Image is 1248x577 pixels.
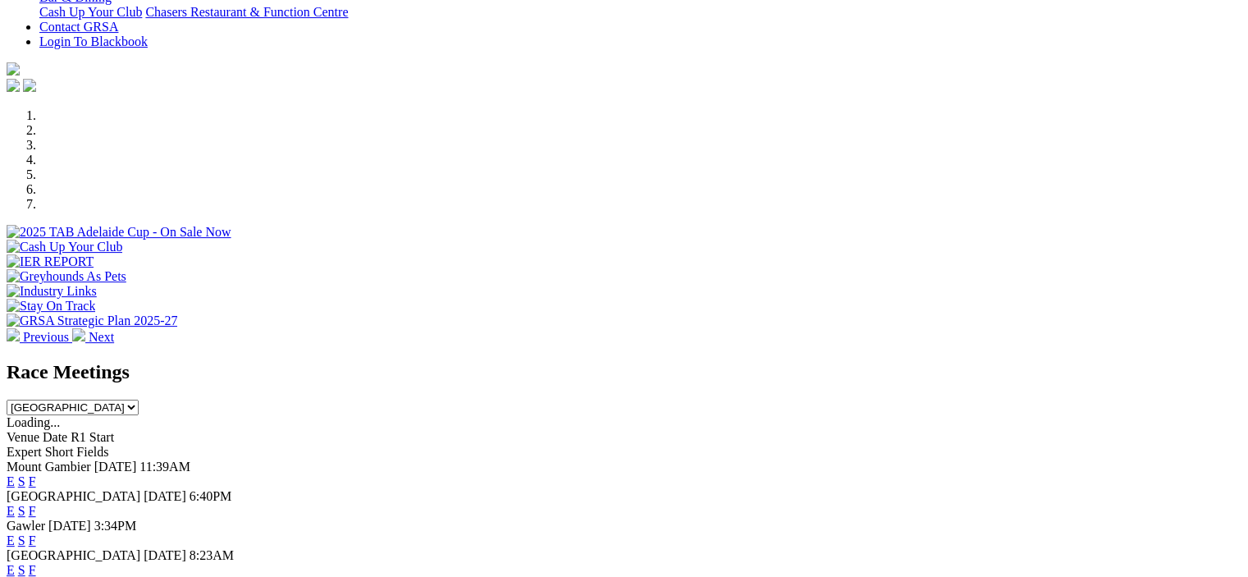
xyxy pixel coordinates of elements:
a: Chasers Restaurant & Function Centre [145,5,348,19]
span: [DATE] [144,548,186,562]
img: chevron-left-pager-white.svg [7,328,20,341]
span: Previous [23,330,69,344]
span: 6:40PM [190,489,232,503]
a: S [18,474,25,488]
span: Short [45,445,74,459]
img: logo-grsa-white.png [7,62,20,76]
img: twitter.svg [23,79,36,92]
a: F [29,474,36,488]
span: [DATE] [144,489,186,503]
span: 8:23AM [190,548,234,562]
span: [GEOGRAPHIC_DATA] [7,489,140,503]
img: Industry Links [7,284,97,299]
a: E [7,504,15,518]
div: Bar & Dining [39,5,1241,20]
a: E [7,474,15,488]
span: 3:34PM [94,519,137,533]
a: S [18,504,25,518]
a: Contact GRSA [39,20,118,34]
a: Cash Up Your Club [39,5,142,19]
h2: Race Meetings [7,361,1241,383]
a: F [29,563,36,577]
a: E [7,533,15,547]
span: Expert [7,445,42,459]
img: Stay On Track [7,299,95,314]
img: 2025 TAB Adelaide Cup - On Sale Now [7,225,231,240]
a: Previous [7,330,72,344]
img: Greyhounds As Pets [7,269,126,284]
a: F [29,504,36,518]
span: Gawler [7,519,45,533]
img: facebook.svg [7,79,20,92]
span: R1 Start [71,430,114,444]
a: S [18,563,25,577]
img: IER REPORT [7,254,94,269]
a: Next [72,330,114,344]
span: Loading... [7,415,60,429]
span: Fields [76,445,108,459]
a: S [18,533,25,547]
a: E [7,563,15,577]
span: Next [89,330,114,344]
span: Mount Gambier [7,460,91,474]
a: F [29,533,36,547]
img: chevron-right-pager-white.svg [72,328,85,341]
span: Venue [7,430,39,444]
span: [DATE] [48,519,91,533]
img: GRSA Strategic Plan 2025-27 [7,314,177,328]
span: Date [43,430,67,444]
span: [DATE] [94,460,137,474]
span: [GEOGRAPHIC_DATA] [7,548,140,562]
span: 11:39AM [139,460,190,474]
a: Login To Blackbook [39,34,148,48]
img: Cash Up Your Club [7,240,122,254]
